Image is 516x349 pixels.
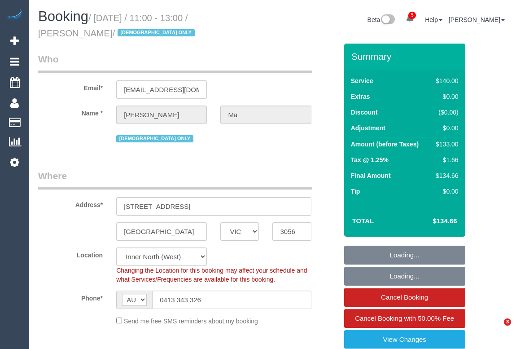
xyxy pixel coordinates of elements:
span: Send me free SMS reminders about my booking [124,318,258,325]
label: Tip [351,187,360,196]
label: Tax @ 1.25% [351,155,389,164]
label: Phone* [31,291,109,303]
img: New interface [380,14,395,26]
div: $0.00 [432,92,458,101]
a: [PERSON_NAME] [449,16,505,23]
label: Final Amount [351,171,391,180]
a: Cancel Booking [344,288,465,307]
span: 5 [408,12,416,19]
input: Suburb* [116,222,207,241]
small: / [DATE] / 11:00 - 13:00 / [PERSON_NAME] [38,13,197,38]
a: Beta [367,16,395,23]
a: Help [425,16,442,23]
div: $0.00 [432,187,458,196]
a: Cancel Booking with 50.00% Fee [344,309,465,328]
span: [DEMOGRAPHIC_DATA] ONLY [118,29,195,36]
legend: Where [38,169,312,190]
div: $133.00 [432,140,458,149]
div: $1.66 [432,155,458,164]
label: Name * [31,106,109,118]
span: / [113,28,197,38]
a: 5 [401,9,419,29]
label: Email* [31,80,109,93]
span: 3 [504,318,511,326]
label: Address* [31,197,109,209]
strong: Total [352,217,374,225]
h3: Summary [351,51,461,62]
input: Phone* [152,291,311,309]
div: $134.66 [432,171,458,180]
input: Post Code* [272,222,311,241]
img: Automaid Logo [5,9,23,22]
span: Changing the Location for this booking may affect your schedule and what Services/Frequencies are... [116,267,307,283]
h4: $134.66 [406,217,457,225]
iframe: Intercom live chat [485,318,507,340]
input: Email* [116,80,207,99]
label: Service [351,76,373,85]
span: Cancel Booking with 50.00% Fee [355,314,454,322]
span: Booking [38,9,88,24]
label: Extras [351,92,370,101]
label: Amount (before Taxes) [351,140,419,149]
div: $140.00 [432,76,458,85]
input: First Name* [116,106,207,124]
legend: Who [38,53,312,73]
a: View Changes [344,330,465,349]
input: Last Name* [220,106,311,124]
label: Location [31,247,109,260]
div: ($0.00) [432,108,458,117]
label: Discount [351,108,378,117]
label: Adjustment [351,124,385,133]
span: [DEMOGRAPHIC_DATA] ONLY [116,135,193,142]
div: $0.00 [432,124,458,133]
